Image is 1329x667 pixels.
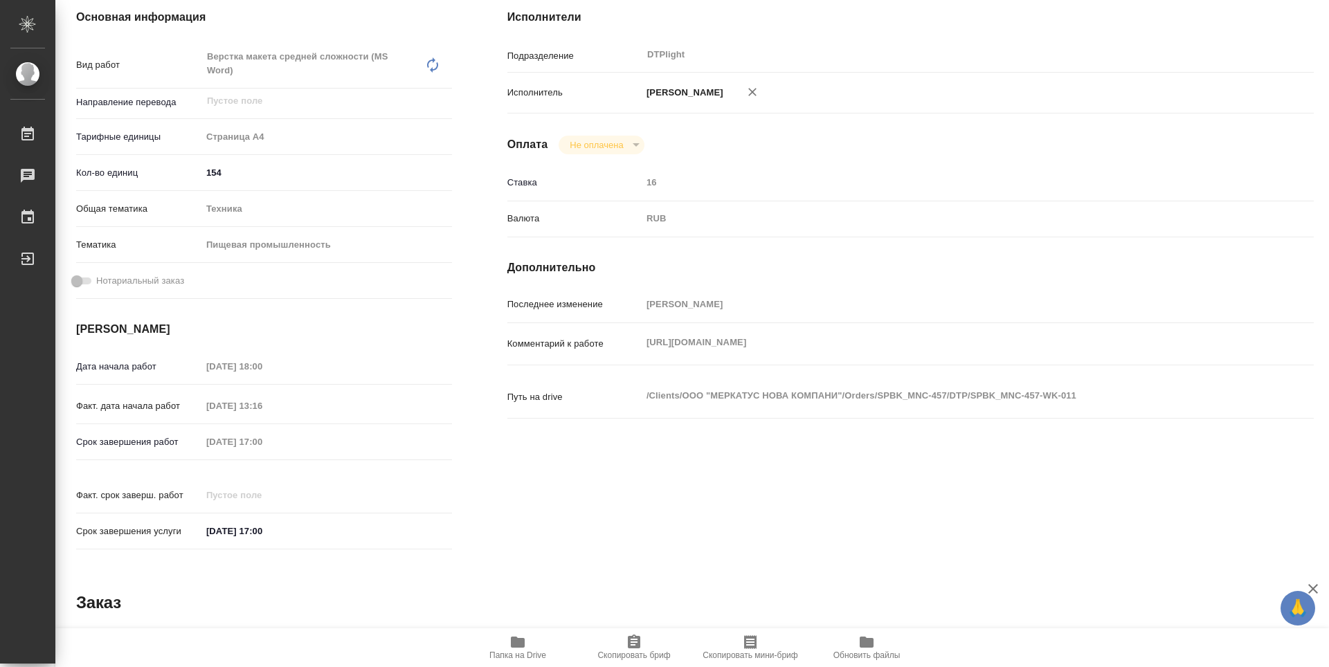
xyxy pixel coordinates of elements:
p: Исполнитель [507,86,642,100]
p: Вид работ [76,58,201,72]
span: Скопировать бриф [597,650,670,660]
button: Обновить файлы [808,628,925,667]
p: Путь на drive [507,390,642,404]
span: Скопировать мини-бриф [703,650,797,660]
input: Пустое поле [642,294,1247,314]
h4: Оплата [507,136,548,153]
h4: Дополнительно [507,259,1314,276]
button: Удалить исполнителя [737,77,768,107]
div: Техника [201,197,452,221]
input: Пустое поле [201,356,323,376]
p: Подразделение [507,49,642,63]
p: Факт. срок заверш. работ [76,488,201,502]
div: Пищевая промышленность [201,233,452,257]
input: Пустое поле [201,432,323,452]
p: Тарифные единицы [76,130,201,144]
input: ✎ Введи что-нибудь [201,163,452,183]
div: Не оплачена [559,136,644,154]
p: Комментарий к работе [507,337,642,351]
div: RUB [642,207,1247,230]
textarea: [URL][DOMAIN_NAME] [642,331,1247,354]
span: 🙏 [1286,594,1310,623]
span: Нотариальный заказ [96,274,184,288]
h4: [PERSON_NAME] [76,321,452,338]
button: Скопировать мини-бриф [692,628,808,667]
h4: Основная информация [76,9,452,26]
div: Страница А4 [201,125,452,149]
p: Тематика [76,238,201,252]
input: Пустое поле [642,172,1247,192]
span: Обновить файлы [833,650,901,660]
p: Срок завершения услуги [76,524,201,538]
p: Валюта [507,212,642,226]
input: Пустое поле [201,485,323,505]
span: Папка на Drive [489,650,546,660]
p: Ставка [507,176,642,190]
p: Кол-во единиц [76,166,201,180]
p: Направление перевода [76,95,201,109]
button: Папка на Drive [460,628,576,667]
h2: Заказ [76,592,121,614]
p: [PERSON_NAME] [642,86,723,100]
input: Пустое поле [206,93,419,109]
p: Общая тематика [76,202,201,216]
input: Пустое поле [201,396,323,416]
p: Последнее изменение [507,298,642,311]
h4: Исполнители [507,9,1314,26]
p: Срок завершения работ [76,435,201,449]
button: 🙏 [1281,591,1315,625]
p: Факт. дата начала работ [76,399,201,413]
button: Скопировать бриф [576,628,692,667]
p: Дата начала работ [76,360,201,374]
button: Не оплачена [566,139,627,151]
textarea: /Clients/ООО "МЕРКАТУС НОВА КОМПАНИ"/Orders/SPBK_MNC-457/DTP/SPBK_MNC-457-WK-011 [642,384,1247,408]
input: ✎ Введи что-нибудь [201,521,323,541]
